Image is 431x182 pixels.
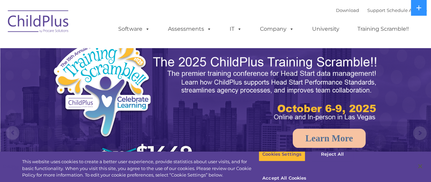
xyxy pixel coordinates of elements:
[336,8,427,13] font: |
[351,22,416,36] a: Training Scramble!!
[259,147,305,162] button: Cookies Settings
[253,22,301,36] a: Company
[4,5,73,40] img: ChildPlus by Procare Solutions
[413,159,428,174] button: Close
[161,22,218,36] a: Assessments
[95,73,124,78] span: Phone number
[387,8,427,13] a: Schedule A Demo
[367,8,385,13] a: Support
[223,22,249,36] a: IT
[22,158,259,179] div: This website uses cookies to create a better user experience, provide statistics about user visit...
[311,147,354,162] button: Reject All
[111,22,157,36] a: Software
[336,8,359,13] a: Download
[95,45,116,50] span: Last name
[305,22,346,36] a: University
[293,129,366,148] a: Learn More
